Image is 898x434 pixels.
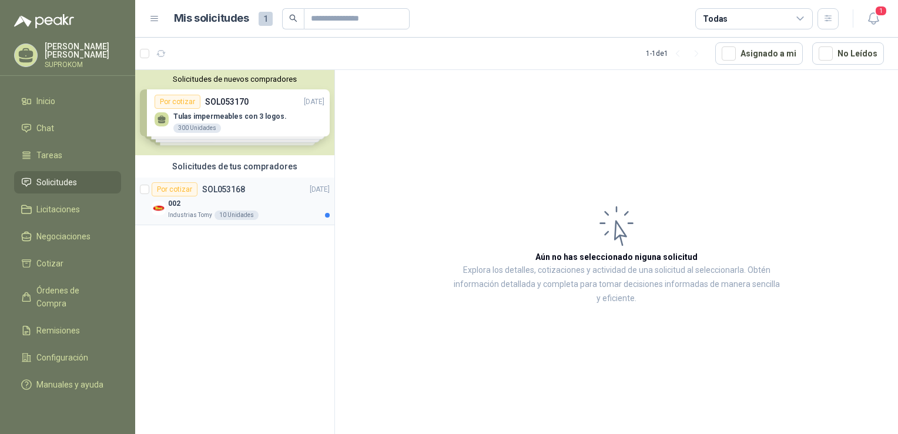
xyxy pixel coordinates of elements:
a: Configuración [14,346,121,369]
span: Licitaciones [36,203,80,216]
h3: Aún no has seleccionado niguna solicitud [535,251,698,263]
a: Negociaciones [14,225,121,248]
a: Inicio [14,90,121,112]
span: Negociaciones [36,230,91,243]
p: [PERSON_NAME] [PERSON_NAME] [45,42,121,59]
a: Remisiones [14,319,121,342]
a: Tareas [14,144,121,166]
a: Por cotizarSOL053168[DATE] Company Logo002Industrias Tomy10 Unidades [135,178,334,225]
p: 002 [168,198,180,209]
img: Logo peakr [14,14,74,28]
span: Remisiones [36,324,80,337]
div: Todas [703,12,728,25]
a: Solicitudes [14,171,121,193]
p: [DATE] [310,184,330,195]
p: SUPROKOM [45,61,121,68]
a: Chat [14,117,121,139]
p: Industrias Tomy [168,211,212,220]
h1: Mis solicitudes [174,10,249,27]
div: 10 Unidades [215,211,259,220]
span: Chat [36,122,54,135]
a: Manuales y ayuda [14,373,121,396]
span: Inicio [36,95,55,108]
div: Por cotizar [152,182,197,196]
div: Solicitudes de nuevos compradoresPor cotizarSOL053170[DATE] Tulas impermeables con 3 logos.300 Un... [135,70,334,155]
button: 1 [863,8,884,29]
span: Órdenes de Compra [36,284,110,310]
span: 1 [874,5,887,16]
span: 1 [259,12,273,26]
span: Solicitudes [36,176,77,189]
span: Manuales y ayuda [36,378,103,391]
div: 1 - 1 de 1 [646,44,706,63]
span: Cotizar [36,257,63,270]
button: Solicitudes de nuevos compradores [140,75,330,84]
a: Órdenes de Compra [14,279,121,315]
span: search [289,14,297,22]
p: SOL053168 [202,185,245,193]
span: Configuración [36,351,88,364]
span: Tareas [36,149,62,162]
button: No Leídos [812,42,884,65]
img: Company Logo [152,201,166,215]
button: Asignado a mi [715,42,803,65]
div: Solicitudes de tus compradores [135,155,334,178]
p: Explora los detalles, cotizaciones y actividad de una solicitud al seleccionarla. Obtén informaci... [453,263,780,306]
a: Cotizar [14,252,121,275]
a: Licitaciones [14,198,121,221]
